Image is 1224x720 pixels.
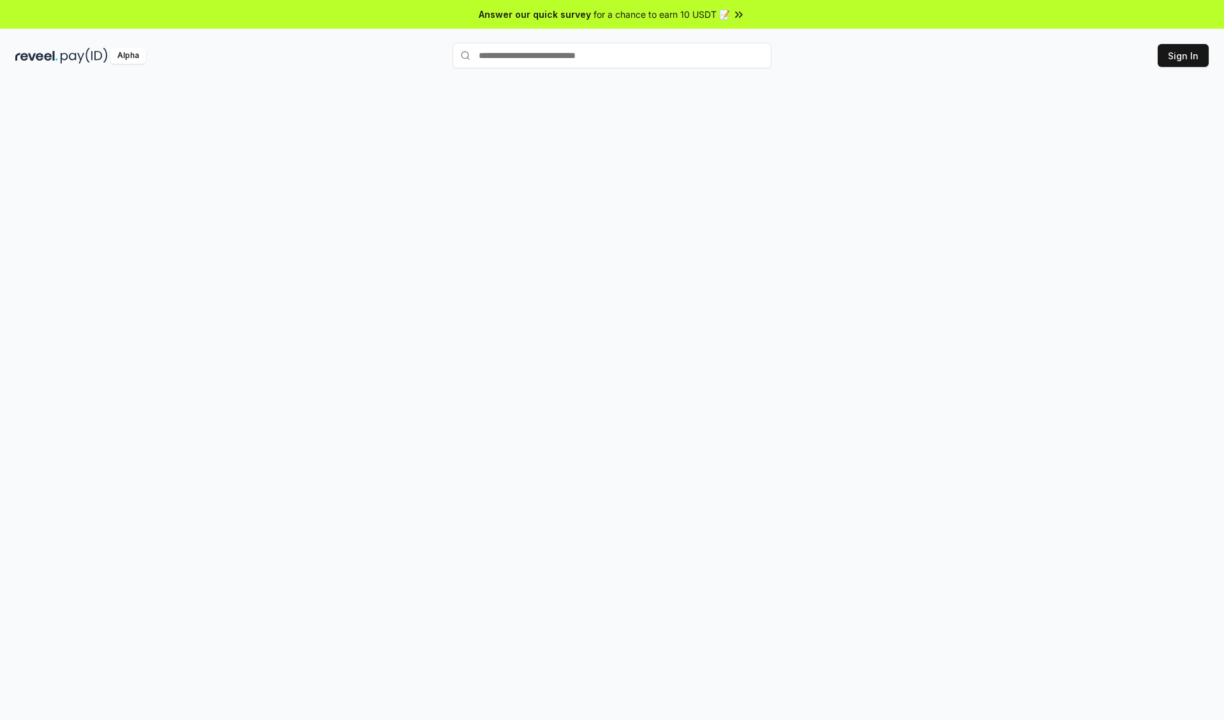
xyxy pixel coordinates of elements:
span: for a chance to earn 10 USDT 📝 [594,8,730,21]
img: pay_id [61,48,108,64]
img: reveel_dark [15,48,58,64]
div: Alpha [110,48,146,64]
span: Answer our quick survey [479,8,591,21]
button: Sign In [1158,44,1209,67]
